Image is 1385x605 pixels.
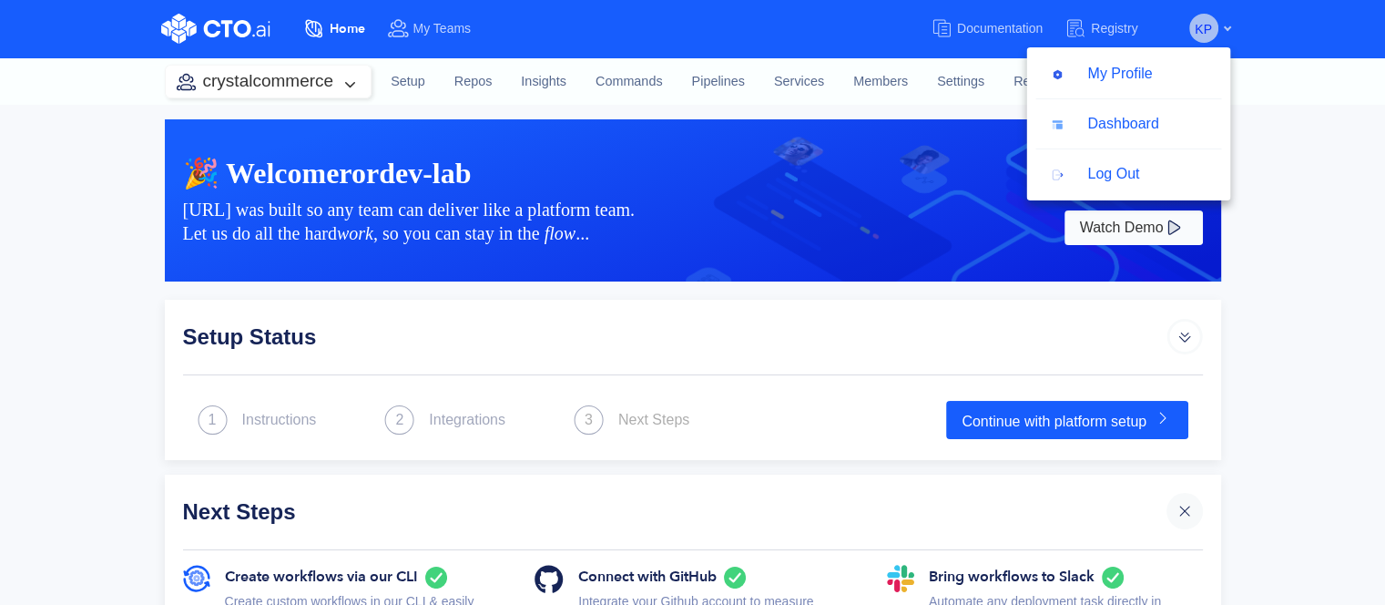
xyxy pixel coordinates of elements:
[387,12,494,46] a: My Teams
[999,57,1074,107] a: Reports
[337,223,373,243] i: work
[161,14,270,44] img: CTO.ai Logo
[545,223,575,243] i: flow
[376,57,440,107] a: Setup
[303,12,387,46] a: Home
[1051,116,1069,134] img: Layout-top-panel.svg
[1026,157,1230,191] a: Log Out
[1176,502,1194,520] img: cross.svg
[578,565,850,591] div: Connect with GitHub
[384,405,414,435] img: next_step.svg
[759,57,839,107] a: Services
[1051,166,1069,184] img: Sign-out.svg
[183,198,1061,245] div: [URL] was built so any team can deliver like a platform team. Let us do all the hard , so you can...
[1035,56,1167,91] button: My Profile
[183,493,1166,529] div: Next Steps
[166,66,372,97] button: crystalcommerce
[1035,157,1155,191] button: Log Out
[225,566,418,588] span: Create workflows via our CLI
[957,21,1043,36] span: Documentation
[242,409,317,431] div: Instructions
[413,21,472,36] span: My Teams
[1064,12,1159,46] a: Registry
[946,401,1187,439] a: Continue with platform setup
[1064,210,1203,245] button: Watch Demo
[1051,66,1069,84] img: Component.svg
[1195,15,1212,44] span: KP
[1189,14,1218,43] button: KP
[506,57,581,107] a: Insights
[922,57,999,107] a: Settings
[1026,107,1230,141] a: Dashboard
[330,20,365,37] span: Home
[1026,56,1230,91] a: My Profile
[1091,21,1137,36] span: Registry
[574,405,604,435] img: next_step.svg
[1166,318,1203,354] img: arrow_icon_default.svg
[929,565,1203,591] div: Bring workflows to Slack
[183,318,1166,354] div: Setup Status
[618,409,689,431] div: Next Steps
[1163,217,1185,239] img: play-white.svg
[581,57,677,107] a: Commands
[839,57,922,107] a: Members
[931,12,1064,46] a: Documentation
[183,156,1203,190] div: 🎉 Welcome rordev-lab
[677,57,759,107] a: Pipelines
[429,409,505,431] div: Integrations
[440,57,507,107] a: Repos
[1035,107,1174,141] button: Dashboard
[198,405,228,435] img: next_step.svg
